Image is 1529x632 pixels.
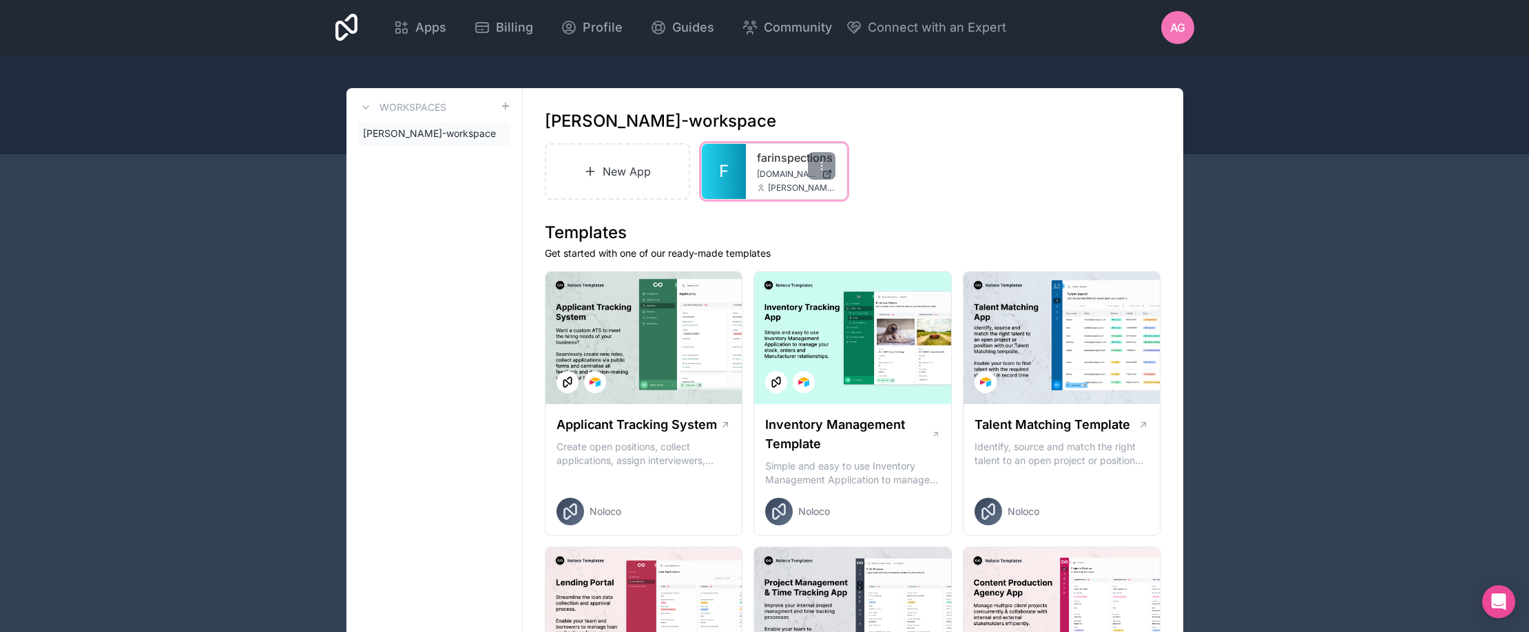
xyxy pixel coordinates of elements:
[757,169,816,180] span: [DOMAIN_NAME]
[868,18,1006,37] span: Connect with an Expert
[798,377,809,388] img: Airtable Logo
[731,12,843,43] a: Community
[363,127,496,140] span: [PERSON_NAME]-workspace
[550,12,634,43] a: Profile
[557,415,717,434] h1: Applicant Tracking System
[757,169,835,180] a: [DOMAIN_NAME]
[975,440,1150,467] p: Identify, source and match the right talent to an open project or position with our Talent Matchi...
[545,110,776,132] h1: [PERSON_NAME]-workspace
[768,182,835,193] span: [PERSON_NAME][EMAIL_ADDRESS][DOMAIN_NAME]
[702,144,746,199] a: F
[545,222,1161,244] h1: Templates
[463,12,544,43] a: Billing
[357,99,446,116] a: Workspaces
[639,12,725,43] a: Guides
[672,18,714,37] span: Guides
[382,12,457,43] a: Apps
[415,18,446,37] span: Apps
[975,415,1130,434] h1: Talent Matching Template
[757,149,835,166] a: farinspections
[357,121,511,146] a: [PERSON_NAME]-workspace
[719,160,729,182] span: F
[545,246,1161,260] p: Get started with one of our ready-made templates
[1008,505,1039,518] span: Noloco
[583,18,623,37] span: Profile
[1170,19,1185,36] span: AG
[846,18,1006,37] button: Connect with an Expert
[496,18,533,37] span: Billing
[765,459,940,487] p: Simple and easy to use Inventory Management Application to manage your stock, orders and Manufact...
[545,143,691,200] a: New App
[590,505,621,518] span: Noloco
[765,415,930,454] h1: Inventory Management Template
[1482,585,1515,618] div: Open Intercom Messenger
[557,440,731,467] p: Create open positions, collect applications, assign interviewers, centralise candidate feedback a...
[980,377,991,388] img: Airtable Logo
[590,377,601,388] img: Airtable Logo
[798,505,830,518] span: Noloco
[764,18,832,37] span: Community
[379,101,446,114] h3: Workspaces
